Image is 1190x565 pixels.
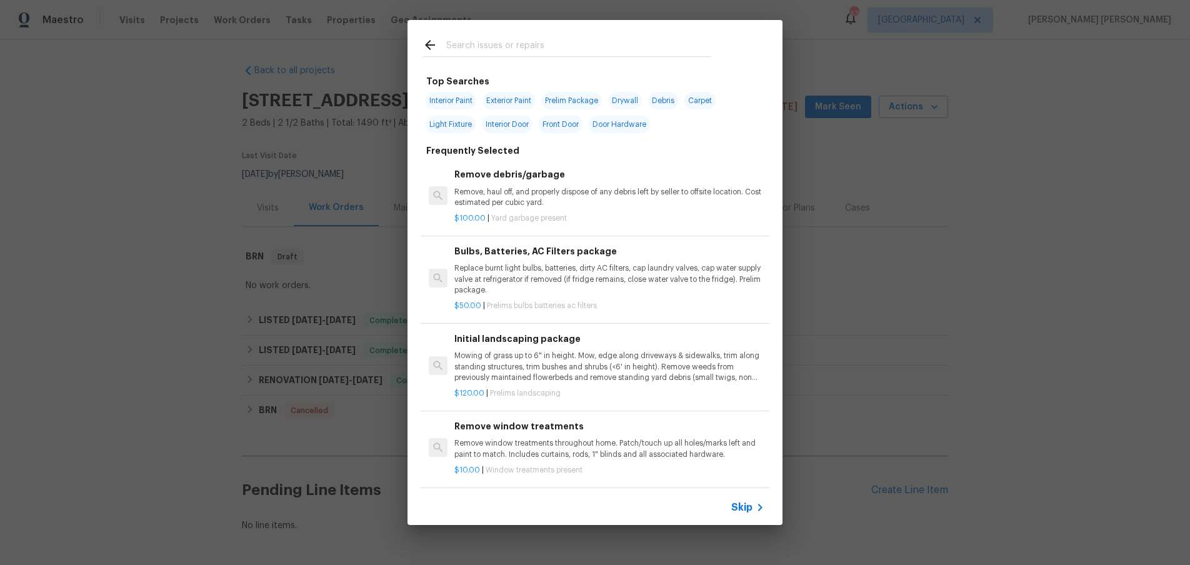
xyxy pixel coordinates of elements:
[454,214,486,222] span: $100.00
[486,466,582,474] span: Window treatments present
[454,187,764,208] p: Remove, haul off, and properly dispose of any debris left by seller to offsite location. Cost est...
[454,438,764,459] p: Remove window treatments throughout home. Patch/touch up all holes/marks left and paint to match....
[490,389,561,397] span: Prelims landscaping
[648,92,678,109] span: Debris
[454,332,764,346] h6: Initial landscaping package
[731,501,752,514] span: Skip
[454,351,764,382] p: Mowing of grass up to 6" in height. Mow, edge along driveways & sidewalks, trim along standing st...
[608,92,642,109] span: Drywall
[454,213,764,224] p: |
[446,37,711,56] input: Search issues or repairs
[454,244,764,258] h6: Bulbs, Batteries, AC Filters package
[589,116,650,133] span: Door Hardware
[426,144,519,157] h6: Frequently Selected
[539,116,582,133] span: Front Door
[491,214,567,222] span: Yard garbage present
[454,466,480,474] span: $10.00
[454,419,764,433] h6: Remove window treatments
[541,92,602,109] span: Prelim Package
[426,74,489,88] h6: Top Searches
[482,116,532,133] span: Interior Door
[454,388,764,399] p: |
[454,167,764,181] h6: Remove debris/garbage
[684,92,716,109] span: Carpet
[426,92,476,109] span: Interior Paint
[454,389,484,397] span: $120.00
[454,465,764,476] p: |
[426,116,476,133] span: Light Fixture
[454,301,764,311] p: |
[454,302,481,309] span: $50.00
[487,302,597,309] span: Prelims bulbs batteries ac filters
[482,92,535,109] span: Exterior Paint
[454,263,764,295] p: Replace burnt light bulbs, batteries, dirty AC filters, cap laundry valves, cap water supply valv...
